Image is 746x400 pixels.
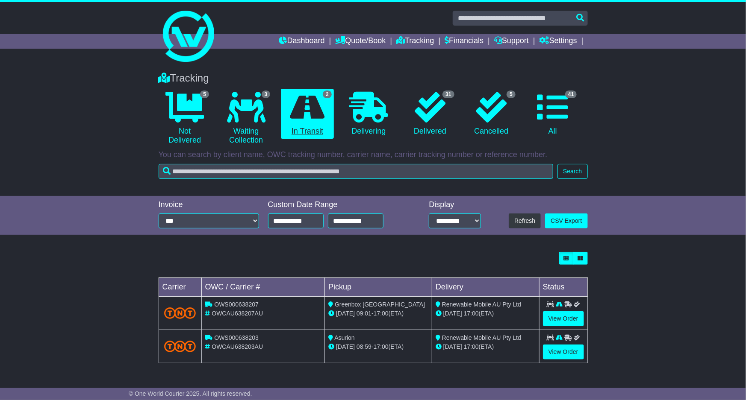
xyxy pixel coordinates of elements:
div: (ETA) [436,342,536,351]
td: Pickup [325,278,432,297]
span: OWCAU638203AU [212,343,263,350]
td: Status [539,278,587,297]
a: 3 Waiting Collection [220,89,272,148]
span: OWS000638207 [214,301,259,308]
img: TNT_Domestic.png [164,307,196,319]
a: Settings [540,34,577,49]
button: Refresh [509,213,541,228]
span: 09:01 [357,310,372,317]
span: 41 [565,91,577,98]
a: Dashboard [279,34,325,49]
span: OWS000638203 [214,334,259,341]
a: 5 Not Delivered [159,89,211,148]
span: [DATE] [336,310,355,317]
div: Custom Date Range [268,200,405,210]
span: 5 [200,91,209,98]
a: Support [494,34,529,49]
span: [DATE] [443,310,462,317]
img: TNT_Domestic.png [164,341,196,352]
td: OWC / Carrier # [201,278,325,297]
span: [DATE] [443,343,462,350]
span: 17:00 [464,310,479,317]
a: Financials [445,34,484,49]
a: Delivering [342,89,395,139]
span: [DATE] [336,343,355,350]
span: Renewable Mobile AU Pty Ltd [442,301,521,308]
span: © One World Courier 2025. All rights reserved. [129,390,252,397]
a: Quote/Book [335,34,386,49]
div: Tracking [154,72,592,85]
a: 2 In Transit [281,89,333,139]
span: 2 [323,91,332,98]
button: Search [557,164,587,179]
span: 3 [262,91,271,98]
span: Asurion [334,334,354,341]
span: Renewable Mobile AU Pty Ltd [442,334,521,341]
span: OWCAU638207AU [212,310,263,317]
div: Invoice [159,200,259,210]
a: View Order [543,311,584,326]
span: 17:00 [374,310,389,317]
span: 31 [442,91,454,98]
span: 17:00 [464,343,479,350]
div: - (ETA) [328,309,428,318]
a: View Order [543,345,584,359]
a: 5 Cancelled [465,89,518,139]
p: You can search by client name, OWC tracking number, carrier name, carrier tracking number or refe... [159,150,588,160]
div: (ETA) [436,309,536,318]
a: 41 All [526,89,579,139]
span: Greenbox [GEOGRAPHIC_DATA] [335,301,425,308]
td: Delivery [432,278,539,297]
a: Tracking [396,34,434,49]
span: 08:59 [357,343,372,350]
a: CSV Export [545,213,587,228]
span: 17:00 [374,343,389,350]
a: 31 Delivered [404,89,456,139]
div: Display [429,200,481,210]
td: Carrier [159,278,201,297]
div: - (ETA) [328,342,428,351]
span: 5 [507,91,516,98]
